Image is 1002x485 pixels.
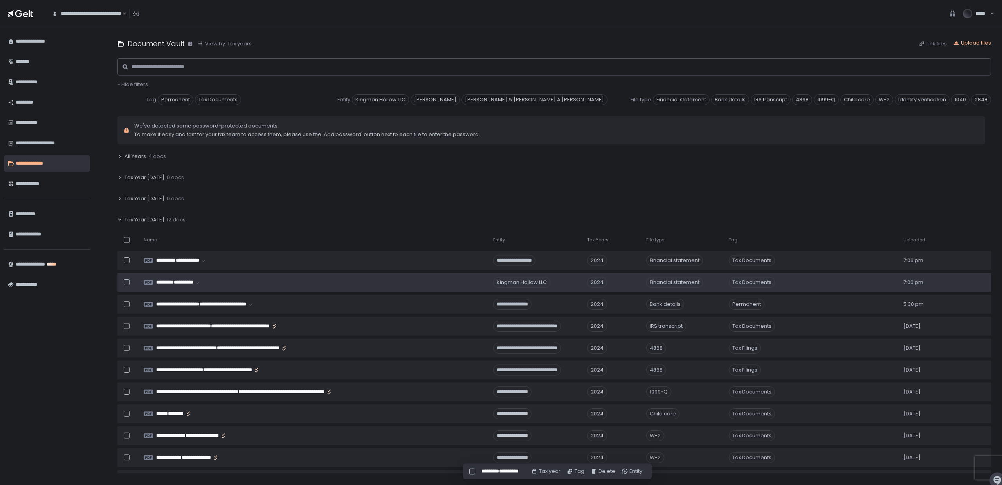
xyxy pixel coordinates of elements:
[814,94,839,105] span: 1099-Q
[134,122,480,129] span: We've detected some password-protected documents.
[903,345,921,352] span: [DATE]
[729,365,761,375] span: Tax Filings
[117,81,148,88] button: - Hide filters
[587,365,607,375] div: 2024
[751,94,791,105] span: IRS transcript
[653,94,710,105] span: Financial statement
[124,174,164,181] span: Tax Year [DATE]
[875,94,893,105] span: W-2
[124,195,164,202] span: Tax Year [DATE]
[587,277,607,288] div: 2024
[167,195,184,202] span: 0 docs
[493,237,505,243] span: Entity
[47,5,126,22] div: Search for option
[128,38,185,49] h1: Document Vault
[167,216,186,223] span: 12 docs
[646,430,664,441] div: W-2
[840,94,874,105] span: Child care
[646,365,666,375] div: 4868
[729,255,775,266] span: Tax Documents
[134,131,480,138] span: To make it easy and fast for your tax team to access them, please use the 'Add password' button n...
[903,366,921,374] span: [DATE]
[729,299,764,310] span: Permanent
[971,94,991,105] span: 2848
[646,321,686,332] div: IRS transcript
[587,386,607,397] div: 2024
[951,94,970,105] span: 1040
[953,40,991,47] button: Upload files
[729,408,775,419] span: Tax Documents
[411,94,460,105] span: [PERSON_NAME]
[167,174,184,181] span: 0 docs
[646,343,666,354] div: 4868
[461,94,607,105] span: [PERSON_NAME] & [PERSON_NAME] A [PERSON_NAME]
[567,468,584,475] button: Tag
[729,343,761,354] span: Tax Filings
[195,94,241,105] span: Tax Documents
[903,301,924,308] span: 5:30 pm
[711,94,749,105] span: Bank details
[124,216,164,223] span: Tax Year [DATE]
[197,40,252,47] button: View by: Tax years
[158,94,193,105] span: Permanent
[903,279,923,286] span: 7:06 pm
[903,454,921,461] span: [DATE]
[587,452,607,463] div: 2024
[531,468,560,475] button: Tax year
[587,299,607,310] div: 2024
[729,452,775,463] span: Tax Documents
[121,10,122,18] input: Search for option
[646,299,684,310] div: Bank details
[729,430,775,441] span: Tax Documents
[144,237,157,243] span: Name
[587,430,607,441] div: 2024
[646,277,703,288] div: Financial statement
[587,237,609,243] span: Tax Years
[903,237,925,243] span: Uploaded
[587,343,607,354] div: 2024
[729,386,775,397] span: Tax Documents
[352,94,409,105] span: Kingman Hollow LLC
[729,321,775,332] span: Tax Documents
[646,255,703,266] div: Financial statement
[148,153,166,160] span: 4 docs
[587,255,607,266] div: 2024
[646,408,679,419] div: Child care
[124,153,146,160] span: All Years
[646,237,664,243] span: File type
[903,257,923,264] span: 7:06 pm
[646,386,671,397] div: 1099-Q
[587,408,607,419] div: 2024
[587,321,607,332] div: 2024
[895,94,950,105] span: Identity verification
[493,277,550,288] div: Kingman Hollow LLC
[631,96,651,103] span: File type
[903,323,921,330] span: [DATE]
[146,96,156,103] span: Tag
[792,94,812,105] span: 4868
[903,410,921,417] span: [DATE]
[591,468,615,475] button: Delete
[729,277,775,288] span: Tax Documents
[903,432,921,439] span: [DATE]
[729,237,737,243] span: Tag
[919,40,947,47] button: Link files
[903,388,921,395] span: [DATE]
[646,452,664,463] div: W-2
[337,96,350,103] span: Entity
[622,468,642,475] button: Entity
